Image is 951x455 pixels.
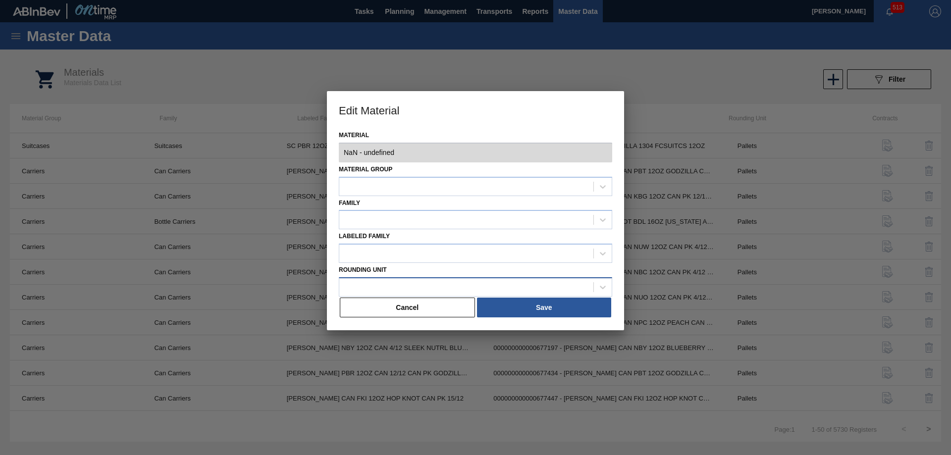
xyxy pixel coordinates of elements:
[339,166,392,173] label: Material Group
[339,233,390,240] label: Labeled Family
[477,298,611,317] button: Save
[339,266,387,273] label: Rounding Unit
[340,298,475,317] button: Cancel
[339,128,612,143] label: Material
[327,91,624,129] h3: Edit Material
[339,200,360,206] label: Family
